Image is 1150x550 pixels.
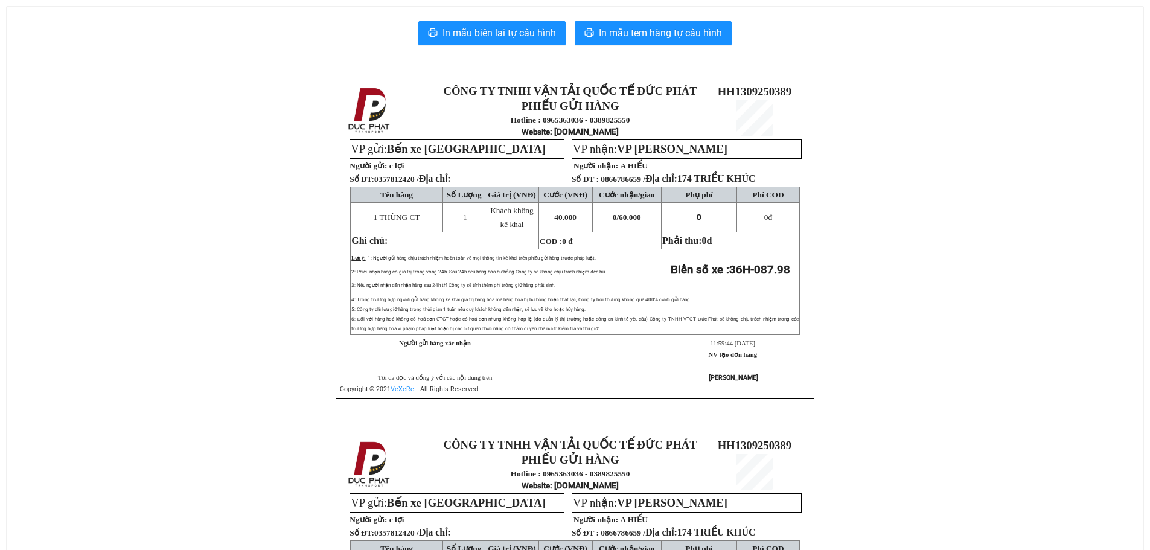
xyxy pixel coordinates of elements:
span: Số Lượng [447,190,482,199]
span: Phí COD [752,190,784,199]
strong: CÔNG TY TNHH VẬN TẢI QUỐC TẾ ĐỨC PHÁT [444,85,697,97]
span: 11:59:44 [DATE] [711,340,755,347]
strong: Hotline : 0965363036 - 0389825550 [511,469,630,478]
span: Địa chỉ: [419,527,451,537]
strong: : [DOMAIN_NAME] [522,127,619,136]
span: Phải thu: [662,235,712,246]
strong: Hotline : 0965363036 - 0389825550 [57,66,135,85]
span: c lợi [389,515,404,524]
strong: [PERSON_NAME] [709,374,758,382]
span: VP gửi: [351,142,546,155]
span: A HIẾU [620,161,647,170]
span: printer [584,28,594,39]
span: 4: Trong trường hợp người gửi hàng không kê khai giá trị hàng hóa mà hàng hóa bị hư hỏng hoặc thấ... [351,297,691,302]
span: 40.000 [554,213,577,222]
span: HH1309250389 [718,85,791,98]
strong: Người gửi: [350,161,387,170]
span: VP [PERSON_NAME] [617,142,727,155]
strong: Người gửi hàng xác nhận [399,340,471,347]
span: 0357812420 / [374,174,451,184]
span: 2: Phiếu nhận hàng có giá trị trong vòng 24h. Sau 24h nếu hàng hóa hư hỏng Công ty sẽ không chịu ... [351,269,605,275]
span: VP nhận: [573,142,727,155]
span: 3: Nếu người nhận đến nhận hàng sau 24h thì Công ty sẽ tính thêm phí trông giữ hàng phát sinh. [351,283,555,288]
span: Website [42,89,71,98]
span: 0 đ [562,237,572,246]
strong: Số ĐT: [350,174,450,184]
strong: Người nhận: [573,515,618,524]
span: c lợi [389,161,404,170]
span: HH1309250389 [718,439,791,452]
span: 174 TRIỀU KHÚC [677,173,756,184]
span: 1: Người gửi hàng chịu trách nhiệm hoàn toàn về mọi thông tin kê khai trên phiếu gửi hàng trước p... [368,255,596,261]
span: Lưu ý: [351,255,365,261]
span: Bến xe [GEOGRAPHIC_DATA] [387,142,546,155]
span: Cước (VNĐ) [543,190,587,199]
strong: Người gửi: [350,515,387,524]
span: 60.000 [619,213,641,222]
span: VP nhận: [573,496,727,509]
span: Cước nhận/giao [599,190,655,199]
span: 5: Công ty chỉ lưu giữ hàng trong thời gian 1 tuần nếu quý khách không đến nhận, sẽ lưu về kho ho... [351,307,585,312]
span: VP [PERSON_NAME] [617,496,727,509]
span: 0 [697,213,701,222]
span: 0 [702,235,707,246]
span: Địa chỉ: [645,173,756,184]
span: In mẫu biên lai tự cấu hình [442,25,556,40]
span: Bến xe [GEOGRAPHIC_DATA] [387,496,546,509]
span: Website [522,481,550,490]
span: đ [707,235,712,246]
span: Phụ phí [685,190,712,199]
span: COD : [540,237,573,246]
span: 36H-087.98 [729,263,790,277]
img: logo [345,85,395,136]
span: 6: Đối với hàng hoá không có hoá đơn GTGT hoặc có hoá đơn nhưng không hợp lệ (do quản lý thị trườ... [351,316,799,331]
strong: Số ĐT: [350,528,450,537]
span: Địa chỉ: [645,527,756,537]
span: Giá trị (VNĐ) [488,190,536,199]
span: Tên hàng [380,190,413,199]
span: Copyright © 2021 – All Rights Reserved [340,385,478,393]
strong: Hotline : 0965363036 - 0389825550 [511,115,630,124]
img: logo [7,24,39,74]
span: 0357812420 / [374,528,451,537]
strong: PHIẾU GỬI HÀNG [522,453,619,466]
strong: Biển số xe : [671,263,790,277]
span: Khách không kê khai [490,206,533,229]
button: printerIn mẫu biên lai tự cấu hình [418,21,566,45]
span: Địa chỉ: [419,173,451,184]
strong: Số ĐT : [572,528,599,537]
span: In mẫu tem hàng tự cấu hình [599,25,722,40]
strong: CÔNG TY TNHH VẬN TẢI QUỐC TẾ ĐỨC PHÁT [444,438,697,451]
strong: PHIẾU GỬI HÀNG [522,100,619,112]
a: VeXeRe [391,385,414,393]
span: 0/ [613,213,641,222]
span: Ghi chú: [351,235,388,246]
span: printer [428,28,438,39]
span: 1 [463,213,467,222]
strong: NV tạo đơn hàng [709,351,757,358]
strong: : [DOMAIN_NAME] [522,481,619,490]
span: 174 TRIỀU KHÚC [677,527,756,537]
strong: Số ĐT : [572,174,599,184]
strong: Người nhận: [573,161,618,170]
img: logo [345,439,395,490]
button: printerIn mẫu tem hàng tự cấu hình [575,21,732,45]
strong: CÔNG TY TNHH VẬN TẢI QUỐC TẾ ĐỨC PHÁT [45,10,146,49]
span: đ [764,213,772,222]
span: Website [522,127,550,136]
span: 1 THÙNG CT [374,213,420,222]
span: 0 [764,213,768,222]
span: 0866786659 / [601,174,755,184]
span: VP gửi: [351,496,546,509]
span: A HIẾU [620,515,647,524]
span: HH1309250389 [153,48,226,60]
strong: : [DOMAIN_NAME] [42,88,149,99]
span: Tôi đã đọc và đồng ý với các nội dung trên [378,374,493,381]
strong: PHIẾU GỬI HÀNG [47,51,145,64]
span: 0866786659 / [601,528,755,537]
